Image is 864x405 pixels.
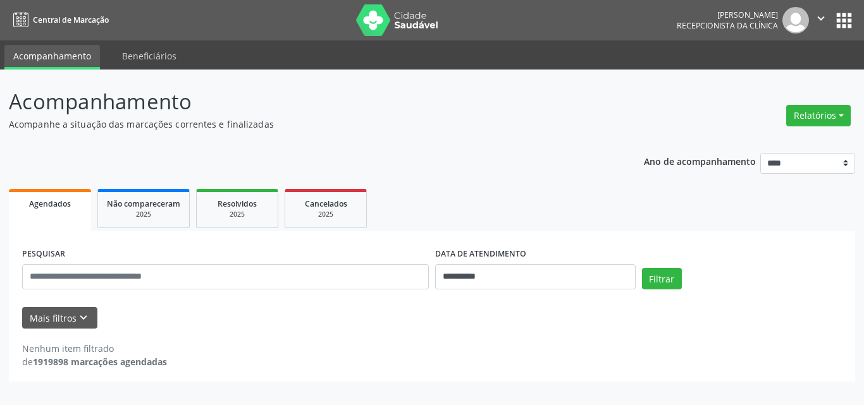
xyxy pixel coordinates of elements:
[9,86,602,118] p: Acompanhamento
[294,210,357,219] div: 2025
[22,245,65,264] label: PESQUISAR
[677,20,778,31] span: Recepcionista da clínica
[786,105,851,126] button: Relatórios
[9,118,602,131] p: Acompanhe a situação das marcações correntes e finalizadas
[644,153,756,169] p: Ano de acompanhamento
[22,342,167,355] div: Nenhum item filtrado
[9,9,109,30] a: Central de Marcação
[782,7,809,33] img: img
[22,355,167,368] div: de
[107,198,180,209] span: Não compareceram
[22,307,97,329] button: Mais filtroskeyboard_arrow_down
[206,210,269,219] div: 2025
[107,210,180,219] div: 2025
[113,45,185,67] a: Beneficiários
[4,45,100,70] a: Acompanhamento
[677,9,778,20] div: [PERSON_NAME]
[305,198,347,209] span: Cancelados
[29,198,71,209] span: Agendados
[435,245,526,264] label: DATA DE ATENDIMENTO
[77,311,90,325] i: keyboard_arrow_down
[33,356,167,368] strong: 1919898 marcações agendadas
[218,198,257,209] span: Resolvidos
[833,9,855,32] button: apps
[809,7,833,33] button: 
[814,11,828,25] i: 
[33,15,109,25] span: Central de Marcação
[642,268,682,289] button: Filtrar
